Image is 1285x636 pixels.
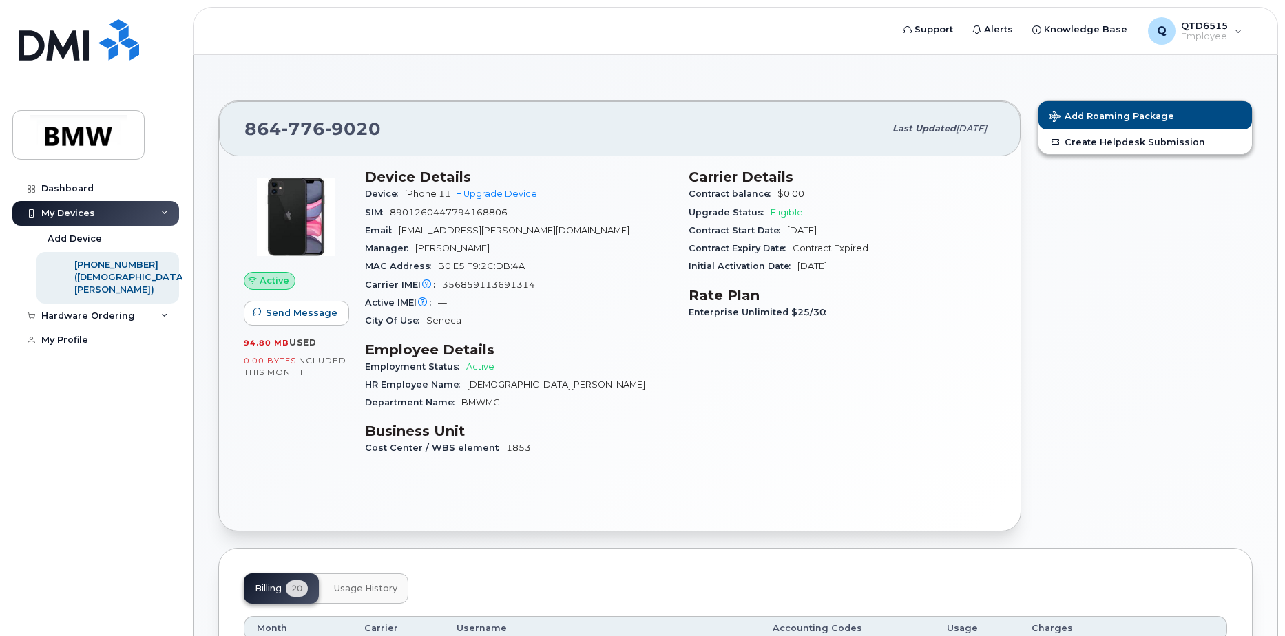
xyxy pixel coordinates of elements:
[266,306,337,319] span: Send Message
[461,397,500,407] span: BMWMC
[771,207,803,218] span: Eligible
[365,423,672,439] h3: Business Unit
[365,243,415,253] span: Manager
[405,189,451,199] span: iPhone 11
[365,207,390,218] span: SIM
[787,225,817,235] span: [DATE]
[260,274,289,287] span: Active
[442,279,535,290] span: 356859113691314
[457,189,537,199] a: + Upgrade Device
[506,443,531,453] span: 1853
[365,315,426,326] span: City Of Use
[365,397,461,407] span: Department Name
[689,243,793,253] span: Contract Expiry Date
[365,443,506,453] span: Cost Center / WBS element
[244,301,349,326] button: Send Message
[438,261,525,271] span: B0:E5:F9:2C:DB:4A
[956,123,987,134] span: [DATE]
[289,337,317,348] span: used
[1038,101,1252,129] button: Add Roaming Package
[793,243,868,253] span: Contract Expired
[365,169,672,185] h3: Device Details
[892,123,956,134] span: Last updated
[426,315,461,326] span: Seneca
[689,169,996,185] h3: Carrier Details
[689,307,833,317] span: Enterprise Unlimited $25/30
[365,361,466,372] span: Employment Status
[399,225,629,235] span: [EMAIL_ADDRESS][PERSON_NAME][DOMAIN_NAME]
[415,243,490,253] span: [PERSON_NAME]
[1225,576,1275,626] iframe: Messenger Launcher
[689,189,777,199] span: Contract balance
[467,379,645,390] span: [DEMOGRAPHIC_DATA][PERSON_NAME]
[244,338,289,348] span: 94.80 MB
[365,189,405,199] span: Device
[365,279,442,290] span: Carrier IMEI
[244,356,296,365] span: 0.00 Bytes
[255,176,337,258] img: iPhone_11.jpg
[365,341,672,358] h3: Employee Details
[689,207,771,218] span: Upgrade Status
[777,189,804,199] span: $0.00
[466,361,494,372] span: Active
[325,118,381,139] span: 9020
[282,118,325,139] span: 776
[689,261,797,271] span: Initial Activation Date
[1049,111,1174,124] span: Add Roaming Package
[365,225,399,235] span: Email
[244,118,381,139] span: 864
[334,583,397,594] span: Usage History
[797,261,827,271] span: [DATE]
[1038,129,1252,154] a: Create Helpdesk Submission
[365,379,467,390] span: HR Employee Name
[689,225,787,235] span: Contract Start Date
[438,297,447,308] span: —
[390,207,508,218] span: 8901260447794168806
[365,297,438,308] span: Active IMEI
[689,287,996,304] h3: Rate Plan
[365,261,438,271] span: MAC Address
